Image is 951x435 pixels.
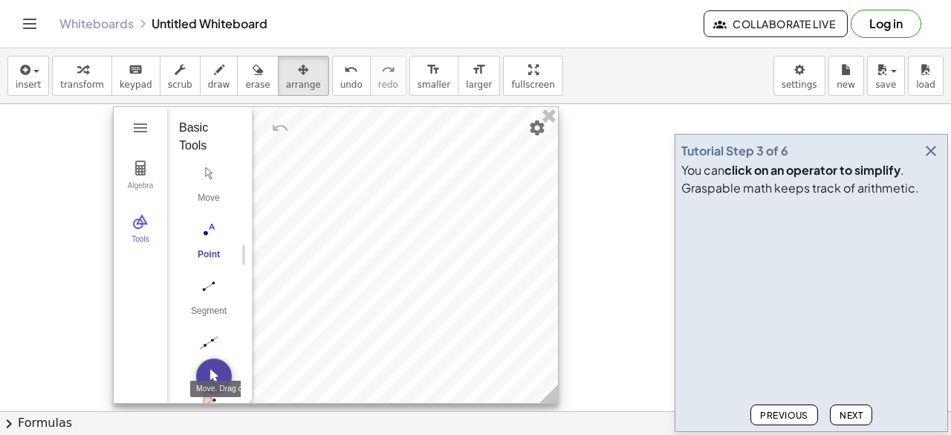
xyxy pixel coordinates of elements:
[237,56,278,96] button: erase
[704,10,848,37] button: Collaborate Live
[524,115,551,141] button: Settings
[332,56,371,96] button: undoundo
[179,217,238,271] button: Point. Select position or line, function, or curve
[381,61,395,79] i: redo
[908,56,944,96] button: load
[840,410,863,421] span: Next
[129,61,143,79] i: keyboard
[426,61,441,79] i: format_size
[267,115,293,141] button: Undo
[16,80,41,90] span: insert
[830,405,872,425] button: Next
[851,10,921,38] button: Log in
[160,56,201,96] button: scrub
[681,161,941,197] div: You can . Graspable math keeps track of arithmetic.
[179,119,229,155] div: Basic Tools
[916,80,935,90] span: load
[418,80,450,90] span: smaller
[503,56,562,96] button: fullscreen
[7,56,49,96] button: insert
[760,410,808,421] span: Previous
[117,235,164,256] div: Tools
[867,56,905,96] button: save
[179,306,238,326] div: Segment
[681,142,788,160] div: Tutorial Step 3 of 6
[60,80,104,90] span: transform
[511,80,554,90] span: fullscreen
[179,193,238,213] div: Move
[168,80,192,90] span: scrub
[132,119,149,137] img: Main Menu
[773,56,825,96] button: settings
[286,80,321,90] span: arrange
[378,80,398,90] span: redo
[466,80,492,90] span: larger
[245,80,270,90] span: erase
[52,56,112,96] button: transform
[370,56,406,96] button: redoredo
[200,56,238,96] button: draw
[409,56,458,96] button: format_sizesmaller
[111,56,160,96] button: keyboardkeypad
[208,80,230,90] span: draw
[716,17,835,30] span: Collaborate Live
[59,16,134,31] a: Whiteboards
[196,358,232,394] button: Move. Drag or select object
[179,274,238,327] button: Segment. Select two points or positions
[724,162,900,178] b: click on an operator to simplify
[179,362,238,383] div: Line
[875,80,896,90] span: save
[117,181,164,202] div: Algebra
[179,161,238,214] button: Move. Drag or select object
[344,61,358,79] i: undo
[750,405,818,425] button: Previous
[179,330,238,384] button: Line. Select two points or positions
[458,56,500,96] button: format_sizelarger
[120,80,152,90] span: keypad
[837,80,855,90] span: new
[782,80,817,90] span: settings
[828,56,864,96] button: new
[278,56,329,96] button: arrange
[472,61,486,79] i: format_size
[340,80,363,90] span: undo
[179,249,238,270] div: Point
[18,12,42,36] button: Toggle navigation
